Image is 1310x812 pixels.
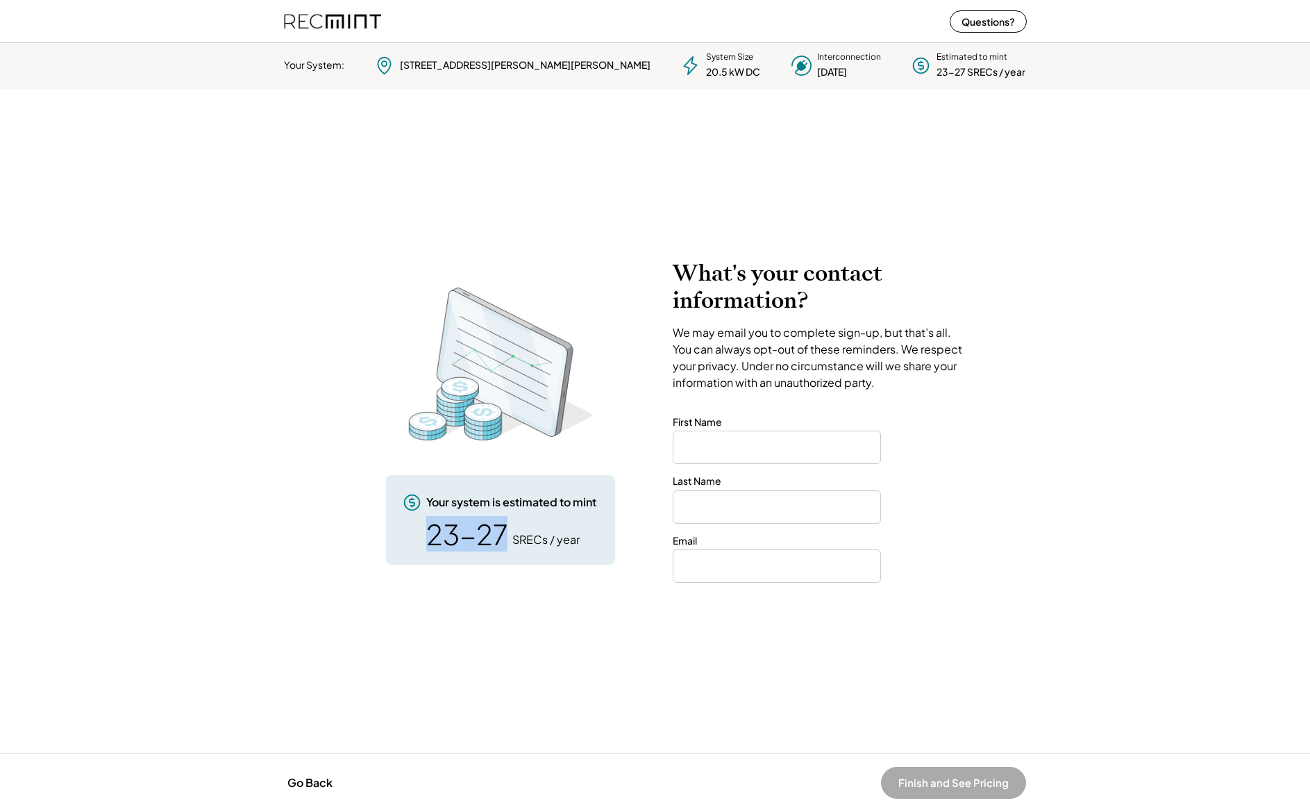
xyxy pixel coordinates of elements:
[673,260,968,314] h2: What's your contact information?
[673,474,721,488] div: Last Name
[817,51,881,63] div: Interconnection
[673,324,968,391] div: We may email you to complete sign-up, but that’s all. You can always opt-out of these reminders. ...
[389,281,612,447] img: RecMintArtboard%203%20copy%204.png
[673,534,697,548] div: Email
[937,51,1007,63] div: Estimated to mint
[283,768,337,798] button: Go Back
[706,51,753,63] div: System Size
[284,58,344,72] div: Your System:
[673,415,722,429] div: First Name
[426,495,596,510] div: Your system is estimated to mint
[937,65,1025,79] div: 23-27 SRECs / year
[817,65,847,79] div: [DATE]
[284,3,381,40] img: recmint-logotype%403x%20%281%29.jpeg
[512,532,580,547] div: SRECs / year
[400,58,650,72] div: [STREET_ADDRESS][PERSON_NAME][PERSON_NAME]
[426,520,507,548] div: 23-27
[881,767,1026,799] button: Finish and See Pricing
[950,10,1027,33] button: Questions?
[706,65,760,79] div: 20.5 kW DC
